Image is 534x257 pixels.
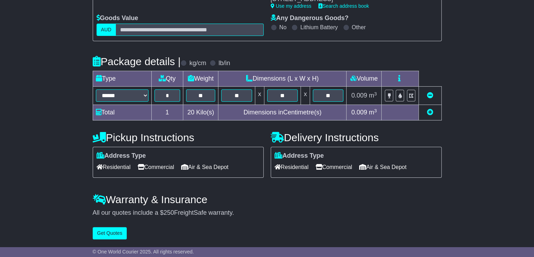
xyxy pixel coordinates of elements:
label: AUD [97,24,116,36]
a: Search address book [318,3,369,9]
label: lb/in [218,59,230,67]
span: Air & Sea Depot [181,162,229,173]
td: Type [93,71,151,87]
td: Volume [347,71,382,87]
sup: 3 [374,108,377,113]
span: m [369,109,377,116]
td: x [255,87,264,105]
button: Get Quotes [93,227,127,239]
label: Address Type [97,152,146,160]
span: 0.009 [351,92,367,99]
sup: 3 [374,91,377,96]
td: Weight [183,71,218,87]
label: Other [352,24,366,31]
h4: Package details | [93,56,181,67]
label: kg/cm [189,59,206,67]
td: Dimensions (L x W x H) [218,71,347,87]
h4: Pickup Instructions [93,132,264,143]
span: © One World Courier 2025. All rights reserved. [93,249,194,255]
a: Add new item [427,109,433,116]
label: No [279,24,286,31]
td: Kilo(s) [183,105,218,120]
span: Residential [97,162,131,173]
span: 250 [164,209,174,216]
span: m [369,92,377,99]
span: 20 [187,109,195,116]
span: Air & Sea Depot [359,162,407,173]
span: 0.009 [351,109,367,116]
h4: Warranty & Insurance [93,194,442,205]
td: x [301,87,310,105]
label: Address Type [275,152,324,160]
label: Any Dangerous Goods? [271,14,349,22]
td: 1 [151,105,183,120]
h4: Delivery Instructions [271,132,442,143]
td: Qty [151,71,183,87]
a: Use my address [271,3,311,9]
td: Total [93,105,151,120]
span: Commercial [316,162,352,173]
label: Goods Value [97,14,138,22]
span: Residential [275,162,309,173]
a: Remove this item [427,92,433,99]
span: Commercial [138,162,174,173]
td: Dimensions in Centimetre(s) [218,105,347,120]
label: Lithium Battery [300,24,338,31]
div: All our quotes include a $ FreightSafe warranty. [93,209,442,217]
